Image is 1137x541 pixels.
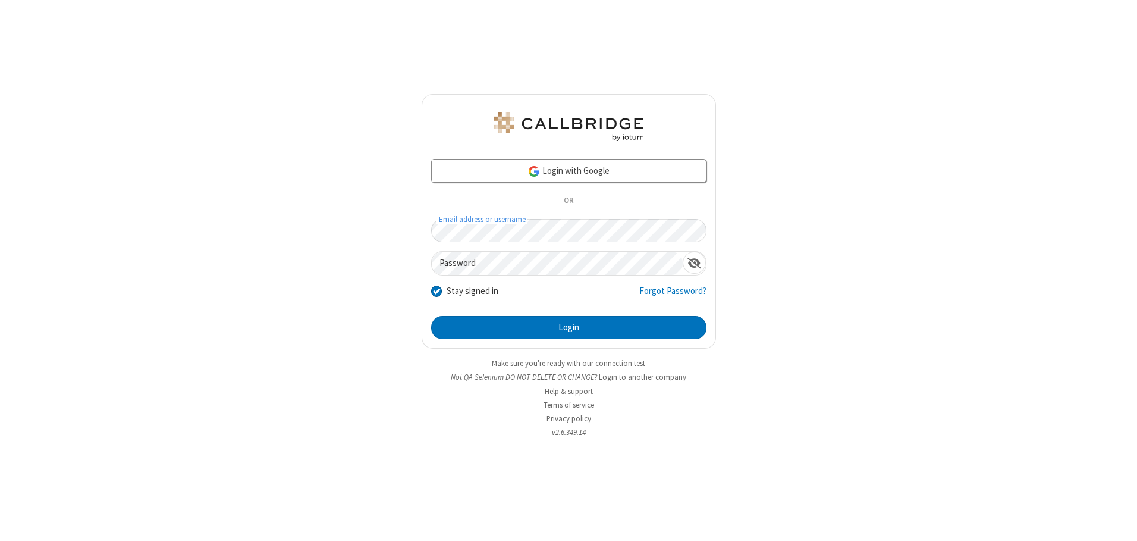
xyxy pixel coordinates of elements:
a: Privacy policy [546,414,591,424]
li: v2.6.349.14 [422,427,716,438]
a: Forgot Password? [639,284,706,307]
a: Help & support [545,386,593,396]
label: Stay signed in [447,284,498,298]
input: Email address or username [431,219,706,242]
div: Show password [683,252,706,274]
li: Not QA Selenium DO NOT DELETE OR CHANGE? [422,371,716,383]
img: QA Selenium DO NOT DELETE OR CHANGE [491,112,646,141]
a: Terms of service [544,400,594,410]
img: google-icon.png [527,165,541,178]
button: Login to another company [599,371,686,383]
a: Login with Google [431,159,706,183]
input: Password [432,252,683,275]
a: Make sure you're ready with our connection test [492,358,645,368]
button: Login [431,316,706,340]
span: OR [559,193,578,209]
